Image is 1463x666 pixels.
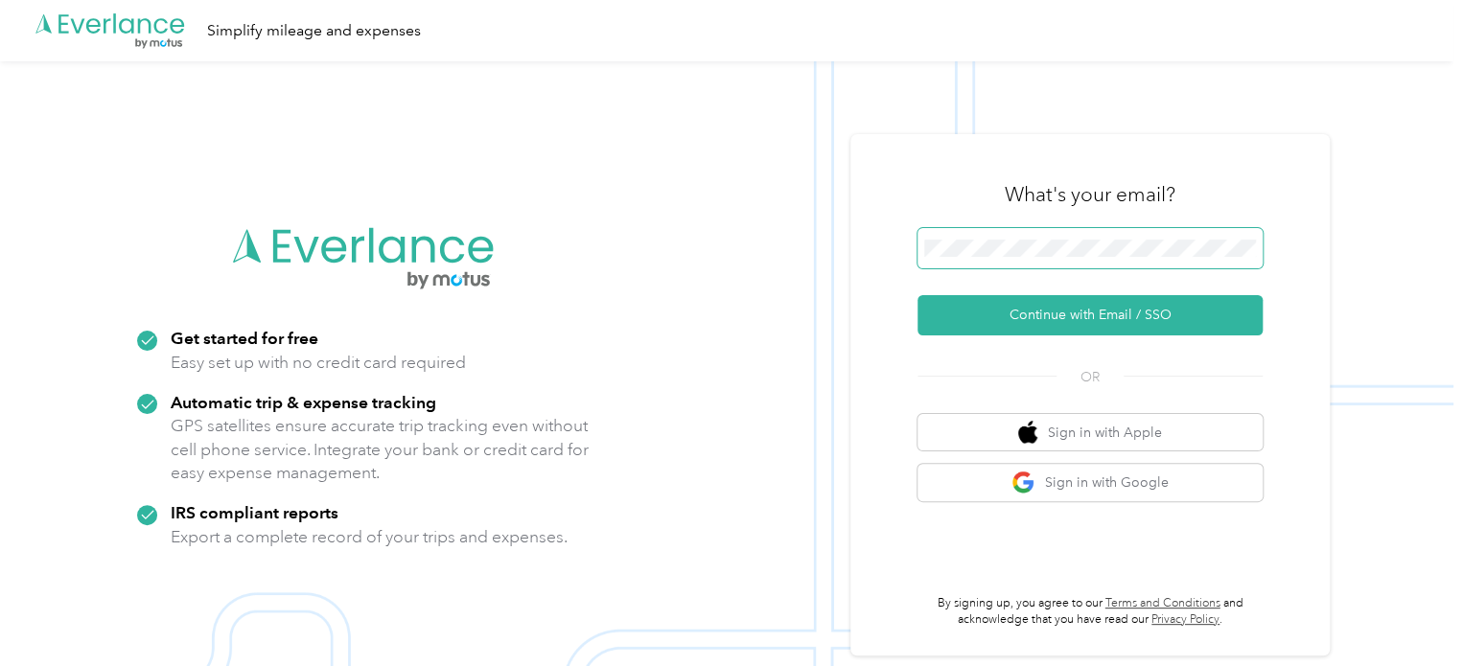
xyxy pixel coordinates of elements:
[171,351,466,375] p: Easy set up with no credit card required
[207,19,421,43] div: Simplify mileage and expenses
[917,464,1263,501] button: google logoSign in with Google
[1011,471,1035,494] img: google logo
[1151,612,1219,627] a: Privacy Policy
[171,414,590,485] p: GPS satellites ensure accurate trip tracking even without cell phone service. Integrate your bank...
[917,414,1263,451] button: apple logoSign in with Apple
[1105,596,1220,610] a: Terms and Conditions
[1057,367,1124,387] span: OR
[171,328,318,348] strong: Get started for free
[1018,421,1037,445] img: apple logo
[917,595,1263,629] p: By signing up, you agree to our and acknowledge that you have read our .
[171,525,568,549] p: Export a complete record of your trips and expenses.
[917,295,1263,335] button: Continue with Email / SSO
[1005,181,1175,208] h3: What's your email?
[171,502,338,522] strong: IRS compliant reports
[171,392,436,412] strong: Automatic trip & expense tracking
